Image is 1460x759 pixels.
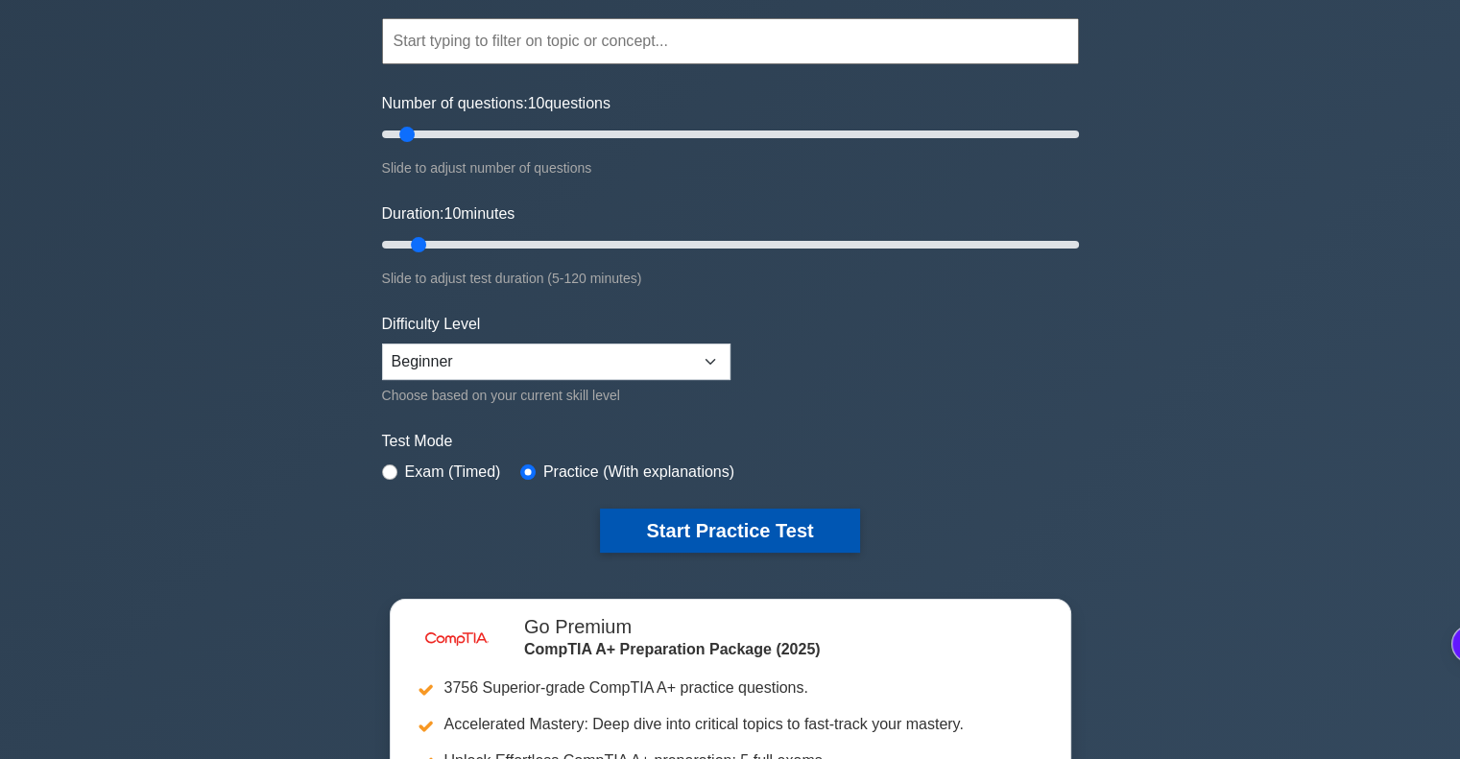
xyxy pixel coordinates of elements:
label: Exam (Timed) [405,461,501,484]
label: Test Mode [382,430,1079,453]
label: Difficulty Level [382,313,481,336]
label: Number of questions: questions [382,92,610,115]
label: Practice (With explanations) [543,461,734,484]
span: 10 [443,205,461,222]
div: Slide to adjust test duration (5-120 minutes) [382,267,1079,290]
label: Duration: minutes [382,202,515,225]
input: Start typing to filter on topic or concept... [382,18,1079,64]
button: Start Practice Test [600,509,859,553]
span: 10 [528,95,545,111]
div: Choose based on your current skill level [382,384,730,407]
div: Slide to adjust number of questions [382,156,1079,179]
